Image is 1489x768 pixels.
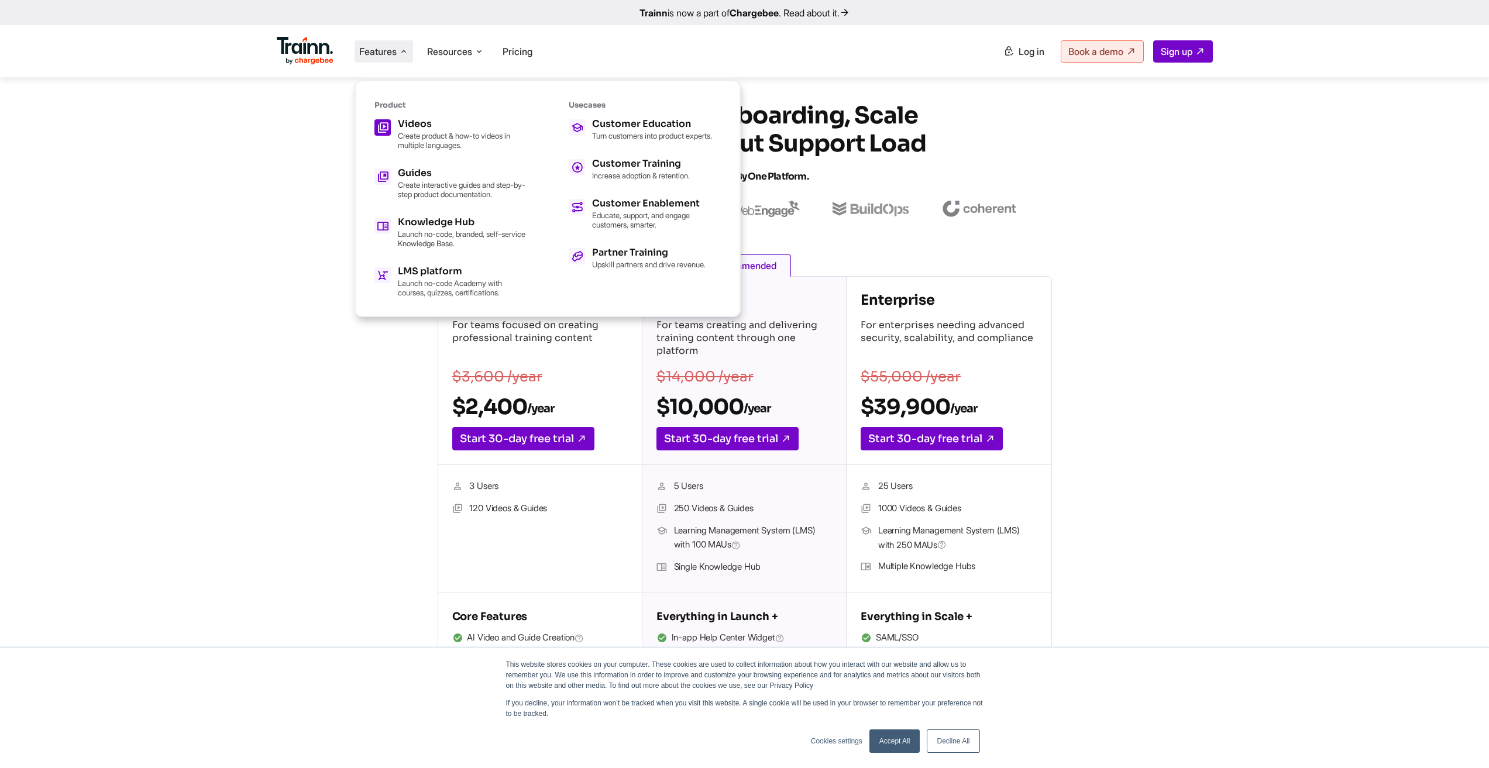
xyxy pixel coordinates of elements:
[674,524,832,553] span: Learning Management System (LMS) with 100 MAUs
[861,394,1037,420] h2: $39,900
[398,229,527,248] p: Launch no-code, branded, self-service Knowledge Base.
[861,368,961,385] s: $55,000 /year
[452,479,628,494] li: 3 Users
[398,180,527,199] p: Create interactive guides and step-by-step product documentation.
[398,267,527,276] h5: LMS platform
[592,260,706,269] p: Upskill partners and drive revenue.
[656,394,832,420] h2: $10,000
[374,119,527,150] a: Videos Create product & how-to videos in multiple languages.
[656,319,832,360] p: For teams creating and delivering training content through one platform
[569,100,721,110] h6: Usecases
[639,7,668,19] b: Trainn
[398,168,527,178] h5: Guides
[861,607,1037,626] h5: Everything in Scale +
[927,729,979,753] a: Decline All
[656,501,832,516] li: 250 Videos & Guides
[592,199,721,208] h5: Customer Enablement
[861,319,1037,360] p: For enterprises needing advanced security, scalability, and compliance
[861,479,1037,494] li: 25 Users
[1161,46,1192,57] span: Sign up
[672,631,785,646] span: In-app Help Center Widget
[452,368,542,385] s: $3,600 /year
[452,319,628,360] p: For teams focused on creating professional training content
[398,119,527,129] h5: Videos
[1019,46,1044,57] span: Log in
[861,559,1037,574] li: Multiple Knowledge Hubs
[527,401,554,416] sub: /year
[503,46,532,57] a: Pricing
[833,202,909,216] img: buildops logo
[697,254,791,277] span: Recommended
[452,501,628,516] li: 120 Videos & Guides
[1153,40,1213,63] a: Sign up
[569,248,721,269] a: Partner Training Upskill partners and drive revenue.
[569,159,721,180] a: Customer Training Increase adoption & retention.
[656,560,832,575] li: Single Knowledge Hub
[374,100,527,110] h6: Product
[359,45,397,58] span: Features
[878,524,1037,552] span: Learning Management System (LMS) with 250 MAUs
[811,736,862,746] a: Cookies settings
[996,41,1051,62] a: Log in
[869,729,920,753] a: Accept All
[656,291,832,309] h4: Scale
[506,659,984,691] p: This website stores cookies on your computer. These cookies are used to collect information about...
[506,698,984,719] p: If you decline, your information won’t be tracked when you visit this website. A single cookie wi...
[452,394,628,420] h2: $2,400
[569,199,721,229] a: Customer Enablement Educate, support, and engage customers, smarter.
[942,201,1016,217] img: coherent logo
[592,211,721,229] p: Educate, support, and engage customers, smarter.
[861,631,1037,646] li: SAML/SSO
[592,159,690,168] h5: Customer Training
[592,131,712,140] p: Turn customers into product experts.
[427,45,472,58] span: Resources
[398,131,527,150] p: Create product & how-to videos in multiple languages.
[374,218,527,248] a: Knowledge Hub Launch no-code, branded, self-service Knowledge Base.
[732,201,800,217] img: webengage logo
[569,119,721,140] a: Customer Education Turn customers into product experts.
[656,479,832,494] li: 5 Users
[398,218,527,227] h5: Knowledge Hub
[452,427,594,450] a: Start 30-day free trial
[656,607,832,626] h5: Everything in Launch +
[680,170,809,182] span: All Powered by One Platform.
[656,368,754,385] s: $14,000 /year
[950,401,977,416] sub: /year
[467,631,584,646] span: AI Video and Guide Creation
[374,267,527,297] a: LMS platform Launch no-code Academy with courses, quizzes, certifications.
[592,248,706,257] h5: Partner Training
[534,102,955,191] h1: Accelerate Onboarding, Scale Training, and Cut Support Load
[277,37,334,65] img: Trainn Logo
[730,7,779,19] b: Chargebee
[656,427,799,450] a: Start 30-day free trial
[452,607,628,626] h5: Core Features
[592,171,690,180] p: Increase adoption & retention.
[592,119,712,129] h5: Customer Education
[861,501,1037,516] li: 1000 Videos & Guides
[1068,46,1123,57] span: Book a demo
[1061,40,1144,63] a: Book a demo
[861,427,1003,450] a: Start 30-day free trial
[744,401,771,416] sub: /year
[861,291,1037,309] h4: Enterprise
[398,278,527,297] p: Launch no-code Academy with courses, quizzes, certifications.
[374,168,527,199] a: Guides Create interactive guides and step-by-step product documentation.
